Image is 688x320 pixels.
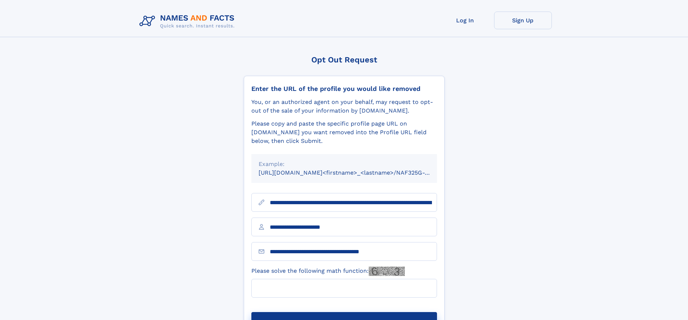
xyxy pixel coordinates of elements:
small: [URL][DOMAIN_NAME]<firstname>_<lastname>/NAF325G-xxxxxxxx [259,169,451,176]
div: Opt Out Request [244,55,445,64]
div: Example: [259,160,430,168]
div: Please copy and paste the specific profile page URL on [DOMAIN_NAME] you want removed into the Pr... [251,119,437,145]
a: Log In [436,12,494,29]
div: Enter the URL of the profile you would like removed [251,85,437,93]
div: You, or an authorized agent on your behalf, may request to opt-out of the sale of your informatio... [251,98,437,115]
label: Please solve the following math function: [251,267,405,276]
a: Sign Up [494,12,552,29]
img: Logo Names and Facts [137,12,241,31]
